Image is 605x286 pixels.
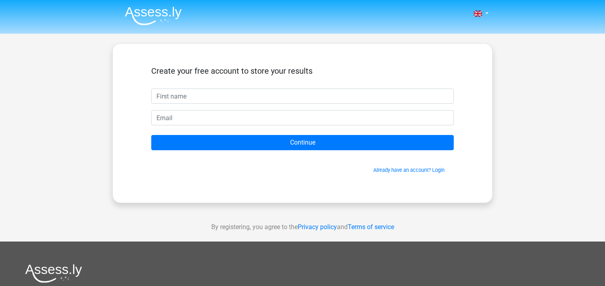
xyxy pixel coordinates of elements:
input: First name [151,89,454,104]
h5: Create your free account to store your results [151,66,454,76]
input: Continue [151,135,454,150]
img: Assessly logo [25,264,82,283]
a: Already have an account? Login [373,167,445,173]
a: Privacy policy [298,223,337,231]
a: Terms of service [348,223,394,231]
input: Email [151,110,454,125]
img: Assessly [125,6,182,25]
